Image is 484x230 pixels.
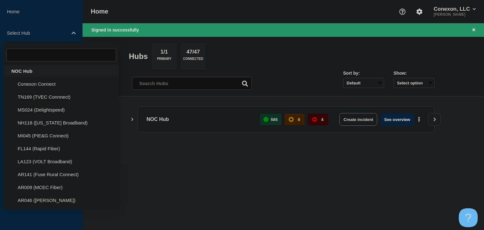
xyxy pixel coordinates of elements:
button: Conexon, LLC [432,6,477,12]
h2: Hubs [129,52,148,61]
span: Signed in successfully [91,27,139,32]
p: Primary [157,57,171,64]
li: Conexon Connect [3,78,119,90]
button: Close banner [470,26,478,34]
p: 47/47 [184,49,202,57]
div: Show: [394,71,435,76]
li: FL144 (Rapid Fiber) [3,142,119,155]
iframe: Help Scout Beacon - Open [459,208,478,227]
p: Select Hub [7,30,67,36]
button: More actions [415,114,423,125]
button: See overview [380,113,414,126]
li: MI045 (PIE&G Connect) [3,129,119,142]
div: Sort by: [343,71,384,76]
button: Show Connected Hubs [131,117,134,122]
li: MS024 (Delightspeed) [3,103,119,116]
div: up [263,117,268,122]
h1: Home [91,8,108,15]
button: Create incident [339,113,377,126]
div: NOC Hub [3,65,119,78]
p: NOC Hub [147,113,253,126]
p: 4 [321,117,323,122]
p: 1/1 [158,49,170,57]
p: 0 [298,117,300,122]
button: Support [396,5,409,18]
button: View [428,113,441,126]
select: Sort by [343,78,384,88]
input: Search Hubs [132,77,252,90]
li: AR046 ([PERSON_NAME]) [3,194,119,207]
div: affected [289,117,294,122]
li: AR141 (Fuse Rural Connect) [3,168,119,181]
button: Account settings [413,5,426,18]
p: [PERSON_NAME] [432,12,477,17]
li: TN169 (TVEC Connnect) [3,90,119,103]
li: AR009 (MCEC Fiber) [3,181,119,194]
p: 585 [271,117,278,122]
li: NH118 ([US_STATE] Broadband) [3,116,119,129]
button: Select option [394,78,435,88]
li: LA123 (VOLT Broadband) [3,155,119,168]
p: Connected [183,57,203,64]
div: down [312,117,317,122]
